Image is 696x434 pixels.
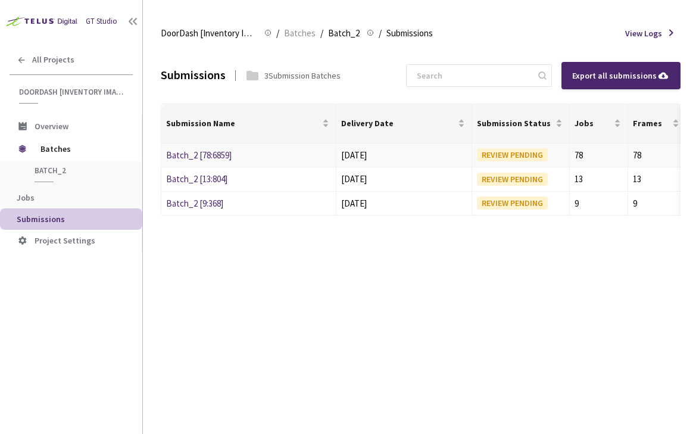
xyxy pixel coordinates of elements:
th: Submission Status [472,104,569,143]
span: Submissions [386,26,433,40]
span: DoorDash [Inventory Image Labelling] [19,87,126,97]
div: 9 [633,196,681,211]
div: 3 Submission Batches [264,70,341,82]
th: Submission Name [161,104,336,143]
input: Search [410,65,536,86]
div: 13 [633,172,681,186]
div: REVIEW PENDING [477,196,548,210]
a: Batch_2 [13:804] [166,173,227,185]
th: Delivery Date [336,104,473,143]
div: REVIEW PENDING [477,148,548,161]
span: Jobs [575,118,611,128]
span: Batches [40,137,122,161]
div: 78 [575,148,623,163]
div: 9 [575,196,623,211]
span: Overview [35,121,68,132]
div: Submissions [161,67,226,84]
a: Batch_2 [78:6859] [166,149,232,161]
div: [DATE] [341,148,467,163]
span: Frames [633,118,670,128]
div: Export all submissions [572,69,670,82]
span: Delivery Date [341,118,456,128]
span: Batch_2 [35,166,123,176]
div: 78 [633,148,681,163]
li: / [379,26,382,40]
span: Submission Status [477,118,553,128]
span: Batch_2 [328,26,360,40]
span: All Projects [32,55,74,65]
span: Submission Name [166,118,320,128]
span: DoorDash [Inventory Image Labelling] [161,26,257,40]
div: [DATE] [341,196,467,211]
span: View Logs [625,27,662,39]
div: 13 [575,172,623,186]
a: Batch_2 [9:368] [166,198,223,209]
a: Batches [282,26,318,39]
span: Batches [284,26,316,40]
span: Jobs [17,192,35,203]
th: Frames [628,104,686,143]
li: / [276,26,279,40]
span: Submissions [17,214,65,224]
span: Project Settings [35,235,95,246]
th: Jobs [570,104,628,143]
div: GT Studio [86,16,117,27]
div: [DATE] [341,172,467,186]
div: REVIEW PENDING [477,173,548,186]
li: / [320,26,323,40]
